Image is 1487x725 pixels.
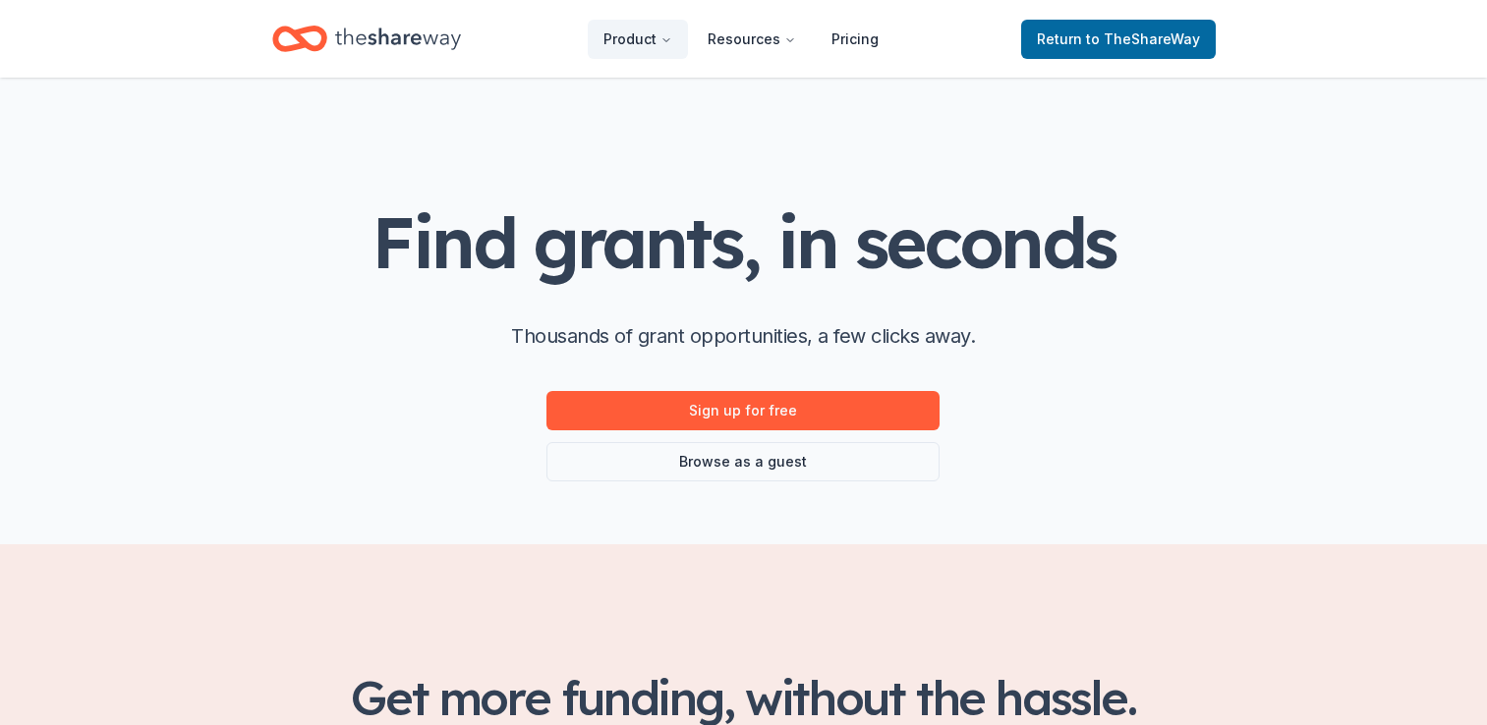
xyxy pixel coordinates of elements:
button: Product [588,20,688,59]
nav: Main [588,16,894,62]
a: Sign up for free [546,391,940,430]
a: Returnto TheShareWay [1021,20,1216,59]
span: to TheShareWay [1086,30,1200,47]
p: Thousands of grant opportunities, a few clicks away. [511,320,975,352]
h1: Find grants, in seconds [372,203,1115,281]
a: Browse as a guest [546,442,940,481]
button: Resources [692,20,812,59]
h2: Get more funding, without the hassle. [272,670,1216,725]
a: Pricing [816,20,894,59]
span: Return [1037,28,1200,51]
a: Home [272,16,461,62]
